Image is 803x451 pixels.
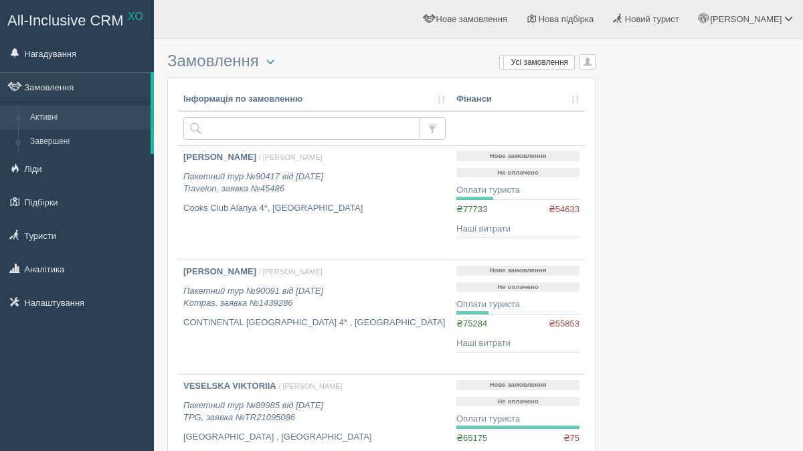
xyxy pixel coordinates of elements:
span: / [PERSON_NAME] [278,382,342,390]
span: ₴77733 [456,204,487,214]
a: Активні [24,106,151,130]
span: Новий турист [625,14,679,24]
a: [PERSON_NAME] / [PERSON_NAME] Пакетний тур №90091 від [DATE]Kompas, заявка №1439286 CONTINENTAL [... [178,260,451,374]
span: Нова підбірка [539,14,594,24]
sup: XO [128,11,143,22]
span: ₴75284 [456,319,487,329]
span: All-Inclusive CRM [7,12,124,29]
p: Нове замовлення [456,266,579,276]
div: Наші витрати [456,223,579,236]
span: / [PERSON_NAME] [259,153,323,161]
span: Нове замовлення [436,14,507,24]
p: Нове замовлення [456,380,579,390]
a: All-Inclusive CRM XO [1,1,153,37]
i: Пакетний тур №90417 від [DATE] Travelon, заявка №45486 [183,171,323,194]
p: [GEOGRAPHIC_DATA] , [GEOGRAPHIC_DATA] [183,431,446,444]
span: ₴55853 [549,318,579,331]
p: Не оплачено [456,168,579,178]
span: [PERSON_NAME] [710,14,782,24]
p: Не оплачено [456,282,579,292]
a: Завершені [24,130,151,154]
a: Фінанси [456,93,579,106]
div: Наші витрати [456,337,579,350]
h3: Замовлення [167,52,596,70]
p: Не оплачено [456,397,579,407]
p: Cooks Club Alanya 4*, [GEOGRAPHIC_DATA] [183,202,446,215]
span: ₴75 [563,432,579,445]
a: [PERSON_NAME] / [PERSON_NAME] Пакетний тур №90417 від [DATE]Travelon, заявка №45486 Cooks Club Al... [178,146,451,260]
div: Оплати туриста [456,413,579,426]
b: VESELSKA VIKTORIIA [183,381,276,391]
i: Пакетний тур №90091 від [DATE] Kompas, заявка №1439286 [183,286,323,308]
label: Усі замовлення [500,56,574,69]
p: Нове замовлення [456,151,579,161]
span: ₴54633 [549,203,579,216]
i: Пакетний тур №89985 від [DATE] TPG, заявка №TR21095086 [183,400,323,423]
input: Пошук за номером замовлення, ПІБ або паспортом туриста [183,117,420,140]
div: Оплати туриста [456,184,579,197]
a: Інформація по замовленню [183,93,446,106]
span: / [PERSON_NAME] [259,268,323,276]
span: ₴65175 [456,433,487,443]
div: Оплати туриста [456,298,579,311]
b: [PERSON_NAME] [183,152,256,162]
p: CONTINENTAL [GEOGRAPHIC_DATA] 4* , [GEOGRAPHIC_DATA] [183,317,446,329]
b: [PERSON_NAME] [183,266,256,276]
